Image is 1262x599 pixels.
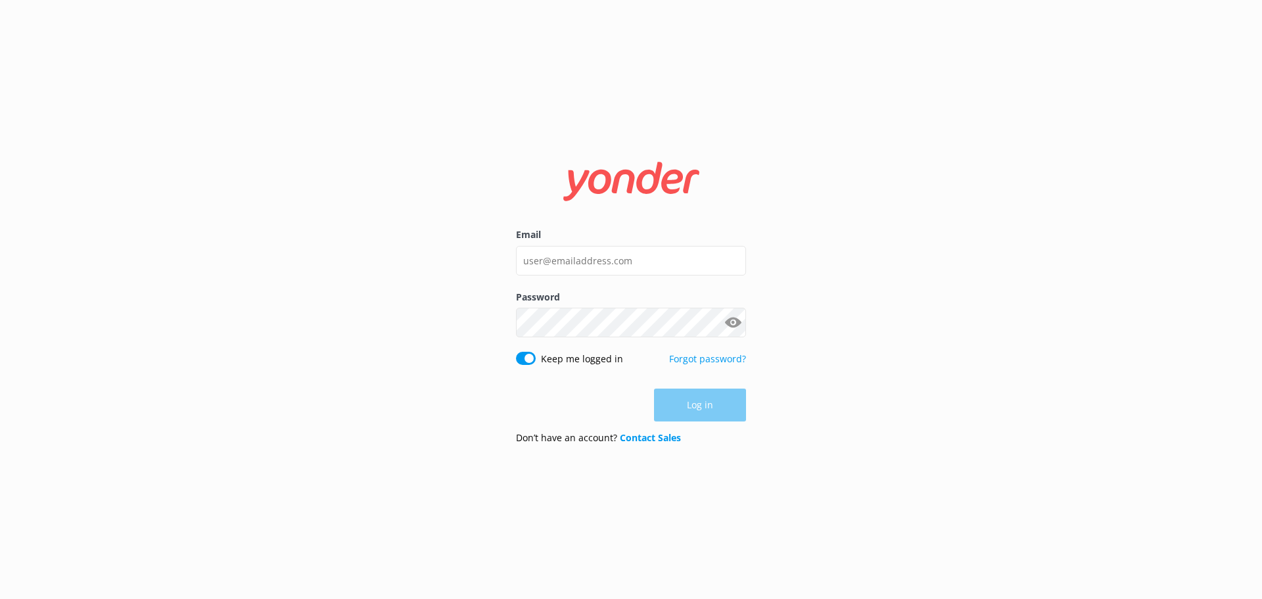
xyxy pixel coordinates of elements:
[516,290,746,304] label: Password
[720,310,746,336] button: Show password
[516,228,746,242] label: Email
[669,352,746,365] a: Forgot password?
[620,431,681,444] a: Contact Sales
[541,352,623,366] label: Keep me logged in
[516,431,681,445] p: Don’t have an account?
[516,246,746,276] input: user@emailaddress.com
